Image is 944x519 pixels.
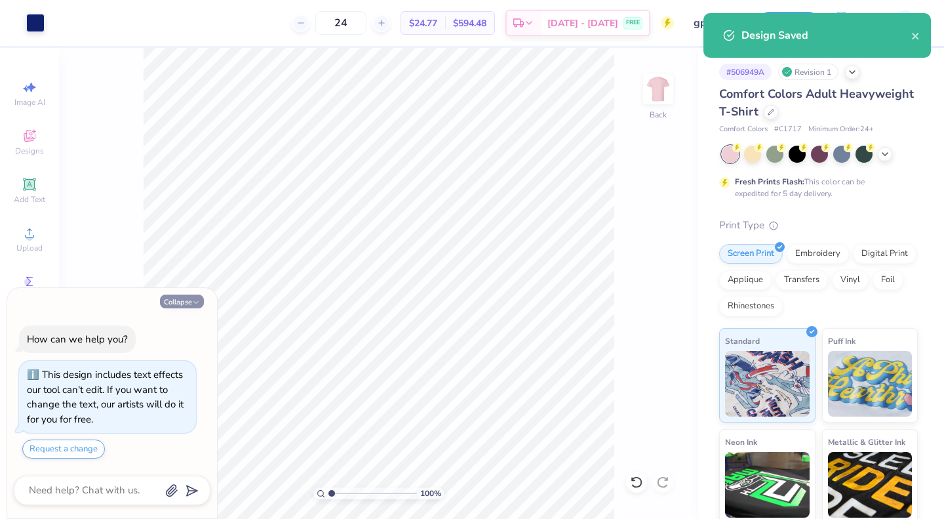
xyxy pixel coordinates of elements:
[719,244,783,264] div: Screen Print
[787,244,849,264] div: Embroidery
[776,270,828,290] div: Transfers
[420,488,441,499] span: 100 %
[14,194,45,205] span: Add Text
[725,334,760,348] span: Standard
[832,270,869,290] div: Vinyl
[315,11,366,35] input: – –
[27,368,184,426] div: This design includes text effects our tool can't edit. If you want to change the text, our artist...
[873,270,903,290] div: Foil
[778,64,838,80] div: Revision 1
[719,86,914,119] span: Comfort Colors Adult Heavyweight T-Shirt
[735,176,804,187] strong: Fresh Prints Flash:
[725,351,810,417] img: Standard
[808,124,874,135] span: Minimum Order: 24 +
[547,16,618,30] span: [DATE] - [DATE]
[160,295,204,308] button: Collapse
[719,124,768,135] span: Comfort Colors
[409,16,437,30] span: $24.77
[719,297,783,316] div: Rhinestones
[453,16,486,30] span: $594.48
[27,333,128,346] div: How can we help you?
[853,244,916,264] div: Digital Print
[719,64,772,80] div: # 506949A
[725,452,810,518] img: Neon Ink
[735,176,896,199] div: This color can be expedited for 5 day delivery.
[911,28,920,43] button: close
[684,10,748,36] input: Untitled Design
[15,146,44,156] span: Designs
[719,218,918,233] div: Print Type
[725,435,757,449] span: Neon Ink
[626,18,640,28] span: FREE
[22,440,105,459] button: Request a change
[828,351,913,417] img: Puff Ink
[828,452,913,518] img: Metallic & Glitter Ink
[828,435,905,449] span: Metallic & Glitter Ink
[828,334,855,348] span: Puff Ink
[774,124,802,135] span: # C1717
[16,243,43,253] span: Upload
[719,270,772,290] div: Applique
[741,28,911,43] div: Design Saved
[14,97,45,108] span: Image AI
[645,76,671,102] img: Back
[650,109,667,121] div: Back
